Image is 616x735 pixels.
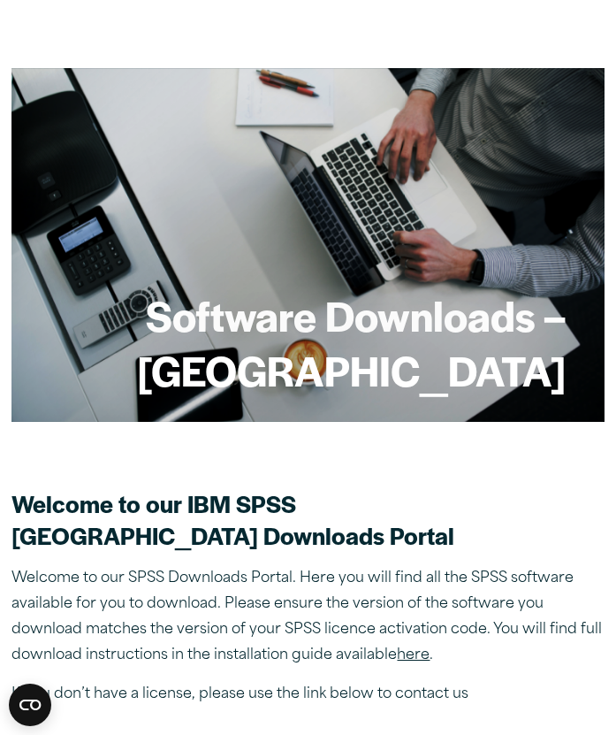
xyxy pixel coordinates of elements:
h2: Welcome to our IBM SPSS [GEOGRAPHIC_DATA] Downloads Portal [11,488,604,551]
a: here [397,648,430,662]
h1: Software Downloads – [GEOGRAPHIC_DATA] [49,288,566,398]
p: If you don’t have a license, please use the link below to contact us [11,682,604,708]
button: Open CMP widget [9,684,51,726]
p: Welcome to our SPSS Downloads Portal. Here you will find all the SPSS software available for you ... [11,566,604,668]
